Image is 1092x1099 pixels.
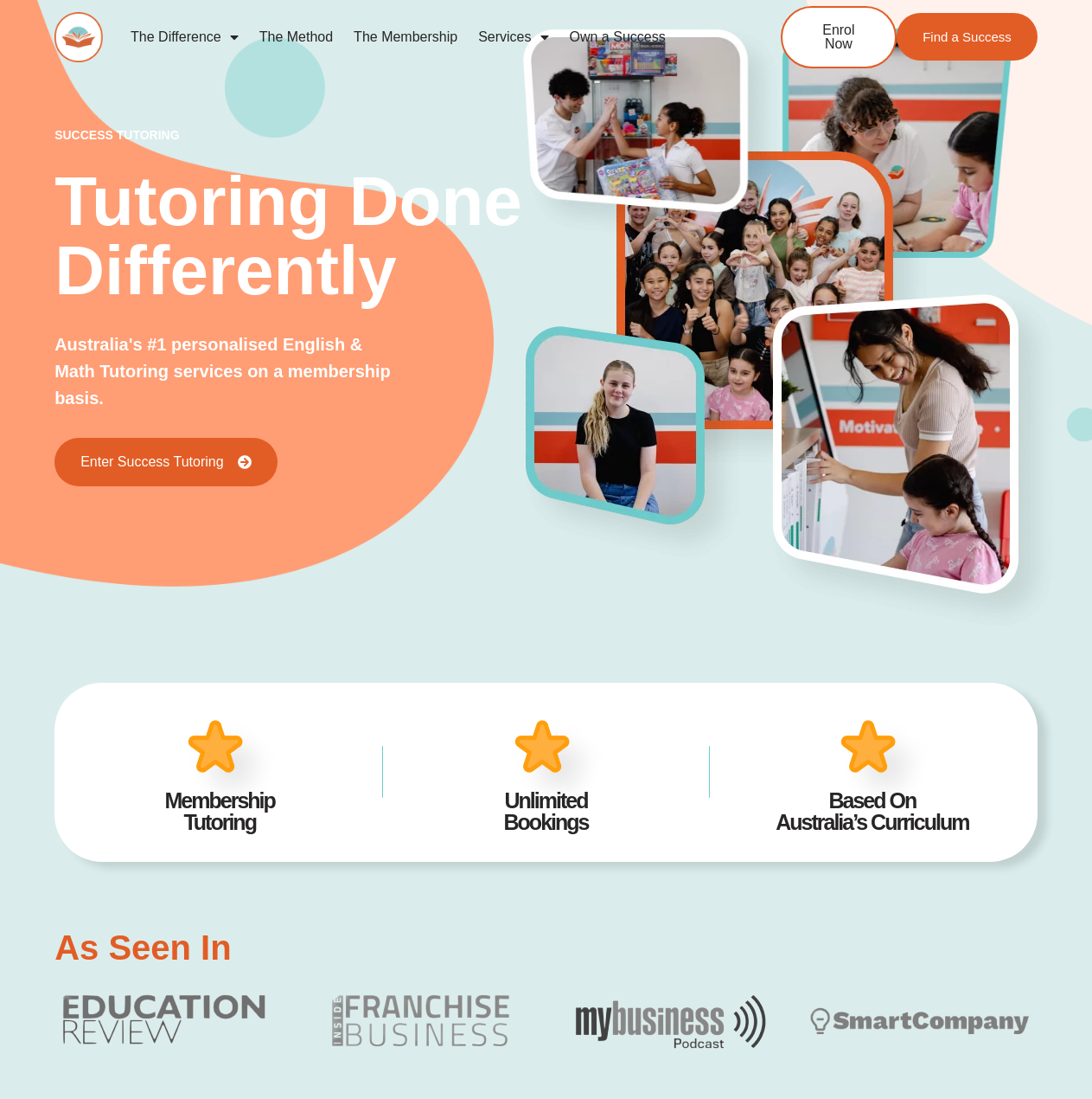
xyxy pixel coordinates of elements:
h2: Tutoring Done Differently [54,167,527,305]
span: Find a Success [923,30,1012,43]
a: The Membership [343,17,468,57]
a: The Difference [120,17,249,57]
h2: Membership Tutoring [83,790,357,833]
a: Enrol Now [781,6,897,68]
span: Enrol Now [808,23,869,51]
a: Enter Success Tutoring [54,438,277,486]
a: Find a Success [897,13,1038,61]
a: Own a Success [559,17,676,57]
span: Enter Success Tutoring [80,455,223,469]
h2: Unlimited Bookings [409,790,683,833]
p: Australia's #1 personalised English & Math Tutoring services on a membership basis. [54,331,399,412]
h2: As Seen In [54,930,232,965]
a: The Method [249,17,343,57]
nav: Menu [120,17,725,57]
a: Services [468,17,559,57]
p: success tutoring [54,129,527,141]
h2: Based On Australia’s Curriculum [736,790,1010,833]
